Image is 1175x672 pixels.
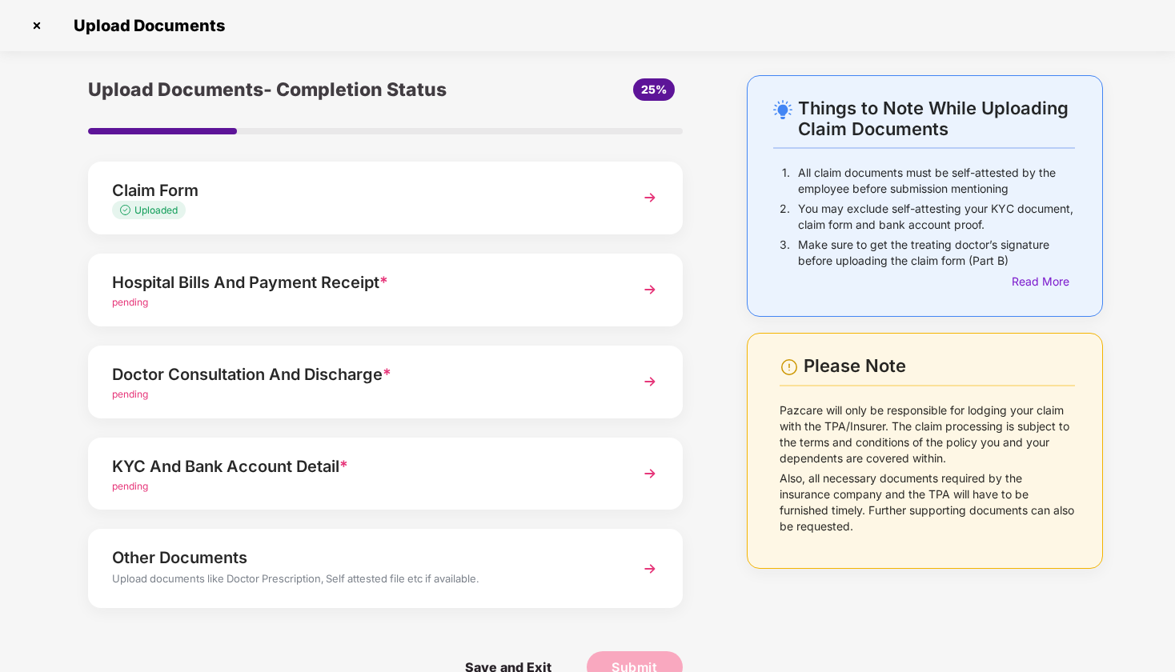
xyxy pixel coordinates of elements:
[780,402,1076,466] p: Pazcare will only be responsible for lodging your claim with the TPA/Insurer. The claim processin...
[112,545,613,570] div: Other Documents
[780,470,1076,534] p: Also, all necessary documents required by the insurance company and the TPA will have to be furni...
[798,165,1075,197] p: All claim documents must be self-attested by the employee before submission mentioning
[112,178,613,203] div: Claim Form
[780,201,790,233] p: 2.
[804,355,1075,377] div: Please Note
[641,82,667,96] span: 25%
[798,201,1075,233] p: You may exclude self-attesting your KYC document, claim form and bank account proof.
[112,454,613,479] div: KYC And Bank Account Detail
[782,165,790,197] p: 1.
[112,362,613,387] div: Doctor Consultation And Discharge
[112,388,148,400] span: pending
[24,13,50,38] img: svg+xml;base64,PHN2ZyBpZD0iQ3Jvc3MtMzJ4MzIiIHhtbG5zPSJodHRwOi8vd3d3LnczLm9yZy8yMDAwL3N2ZyIgd2lkdG...
[112,570,613,591] div: Upload documents like Doctor Prescription, Self attested file etc if available.
[1012,273,1075,290] div: Read More
[636,554,664,583] img: svg+xml;base64,PHN2ZyBpZD0iTmV4dCIgeG1sbnM9Imh0dHA6Ly93d3cudzMub3JnLzIwMDAvc3ZnIiB3aWR0aD0iMzYiIG...
[134,204,178,216] span: Uploaded
[798,237,1075,269] p: Make sure to get the treating doctor’s signature before uploading the claim form (Part B)
[636,183,664,212] img: svg+xml;base64,PHN2ZyBpZD0iTmV4dCIgeG1sbnM9Imh0dHA6Ly93d3cudzMub3JnLzIwMDAvc3ZnIiB3aWR0aD0iMzYiIG...
[112,270,613,295] div: Hospital Bills And Payment Receipt
[636,367,664,396] img: svg+xml;base64,PHN2ZyBpZD0iTmV4dCIgeG1sbnM9Imh0dHA6Ly93d3cudzMub3JnLzIwMDAvc3ZnIiB3aWR0aD0iMzYiIG...
[636,459,664,488] img: svg+xml;base64,PHN2ZyBpZD0iTmV4dCIgeG1sbnM9Imh0dHA6Ly93d3cudzMub3JnLzIwMDAvc3ZnIiB3aWR0aD0iMzYiIG...
[780,358,799,377] img: svg+xml;base64,PHN2ZyBpZD0iV2FybmluZ18tXzI0eDI0IiBkYXRhLW5hbWU9Ildhcm5pbmcgLSAyNHgyNCIgeG1sbnM9Im...
[58,16,233,35] span: Upload Documents
[120,205,134,215] img: svg+xml;base64,PHN2ZyB4bWxucz0iaHR0cDovL3d3dy53My5vcmcvMjAwMC9zdmciIHdpZHRoPSIxMy4zMzMiIGhlaWdodD...
[636,275,664,304] img: svg+xml;base64,PHN2ZyBpZD0iTmV4dCIgeG1sbnM9Imh0dHA6Ly93d3cudzMub3JnLzIwMDAvc3ZnIiB3aWR0aD0iMzYiIG...
[780,237,790,269] p: 3.
[773,100,792,119] img: svg+xml;base64,PHN2ZyB4bWxucz0iaHR0cDovL3d3dy53My5vcmcvMjAwMC9zdmciIHdpZHRoPSIyNC4wOTMiIGhlaWdodD...
[798,98,1075,139] div: Things to Note While Uploading Claim Documents
[112,296,148,308] span: pending
[88,75,484,104] div: Upload Documents- Completion Status
[112,480,148,492] span: pending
